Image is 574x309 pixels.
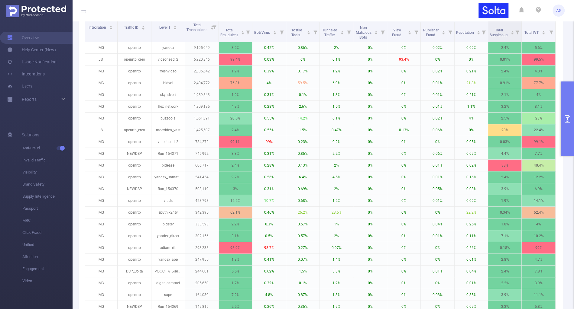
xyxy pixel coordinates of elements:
[353,136,387,148] p: 0%
[185,89,218,100] p: 1,989,843
[522,54,555,65] p: 99.5%
[118,160,151,171] p: openrtb
[109,25,113,28] div: Sort
[84,183,117,195] p: IMG
[6,5,66,17] img: Protected Media
[320,124,353,136] p: 0.47%
[320,65,353,77] p: 1.2%
[341,30,344,32] i: icon: caret-up
[7,56,57,68] a: Usage Notification
[252,54,286,65] p: 0.03%
[511,30,514,32] i: icon: caret-up
[522,42,555,53] p: 5.6%
[320,160,353,171] p: 2%
[84,207,117,218] p: IMG
[511,30,514,33] div: Sort
[151,113,185,124] p: buzzoola
[286,207,319,218] p: 26.2%
[455,54,488,65] p: 0%
[252,113,286,124] p: 0.55%
[387,171,420,183] p: 0%
[421,124,454,136] p: 0.06%
[320,113,353,124] p: 6.1%
[353,171,387,183] p: 0%
[522,65,555,77] p: 4.3%
[320,77,353,89] p: 6.9%
[252,148,286,159] p: 0.31%
[252,171,286,183] p: 0.56%
[185,65,218,77] p: 2,805,642
[353,207,387,218] p: 0%
[455,101,488,112] p: 1.1%
[22,154,73,166] span: Invalid Traffic
[185,136,218,148] p: 784,272
[151,136,185,148] p: videohead_2
[7,44,56,56] a: Help Center (New)
[219,89,252,100] p: 1.9%
[408,30,411,32] i: icon: caret-up
[151,101,185,112] p: flex_network
[455,42,488,53] p: 0.09%
[387,207,420,218] p: 0%
[286,171,319,183] p: 6.4%
[118,124,151,136] p: openrtb_creo
[186,23,208,32] span: Total Transactions
[522,148,555,159] p: 7.7%
[241,30,244,32] i: icon: caret-up
[22,178,73,190] span: Brand Safety
[185,218,218,230] p: 333,593
[22,93,37,105] a: Reports
[320,89,353,100] p: 1.3%
[408,32,411,34] i: icon: caret-down
[421,42,454,53] p: 0.02%
[118,207,151,218] p: openrtb
[273,32,276,34] i: icon: caret-down
[151,160,185,171] p: bidease
[173,25,177,27] i: icon: caret-up
[542,30,545,32] i: icon: caret-up
[7,80,32,92] a: Users
[286,160,319,171] p: 0.13%
[387,113,420,124] p: 0%
[320,101,353,112] p: 1.5%
[488,136,521,148] p: 0.03%
[219,171,252,183] p: 9.7%
[141,27,145,29] i: icon: caret-down
[522,183,555,195] p: 6.9%
[22,166,73,178] span: Visibility
[84,54,117,65] p: JS
[286,77,319,89] p: 59.5%
[151,195,185,206] p: viads
[387,195,420,206] p: 0%
[185,195,218,206] p: 428,798
[118,136,151,148] p: openrtb
[22,263,73,275] span: Engagement
[22,251,73,263] span: Attention
[522,171,555,183] p: 12.2%
[118,195,151,206] p: openrtb
[109,25,113,27] i: icon: caret-up
[84,65,117,77] p: IMG
[118,65,151,77] p: openrtb
[219,148,252,159] p: 3.3%
[522,113,555,124] p: 23%
[488,124,521,136] p: 20%
[421,65,454,77] p: 0.02%
[22,97,37,102] span: Reports
[421,101,454,112] p: 0.01%
[252,183,286,195] p: 0.31%
[220,28,239,37] span: Total Fraudulent
[84,195,117,206] p: IMG
[353,195,387,206] p: 0%
[421,195,454,206] p: 0.01%
[286,65,319,77] p: 0.17%
[286,101,319,112] p: 2.6%
[356,26,371,40] span: Non Malicious Bots
[320,136,353,148] p: 0.2%
[185,42,218,53] p: 9,195,049
[241,32,244,34] i: icon: caret-down
[286,124,319,136] p: 1.5%
[421,207,454,218] p: 0%
[547,22,555,42] i: Filter menu
[412,22,420,42] i: Filter menu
